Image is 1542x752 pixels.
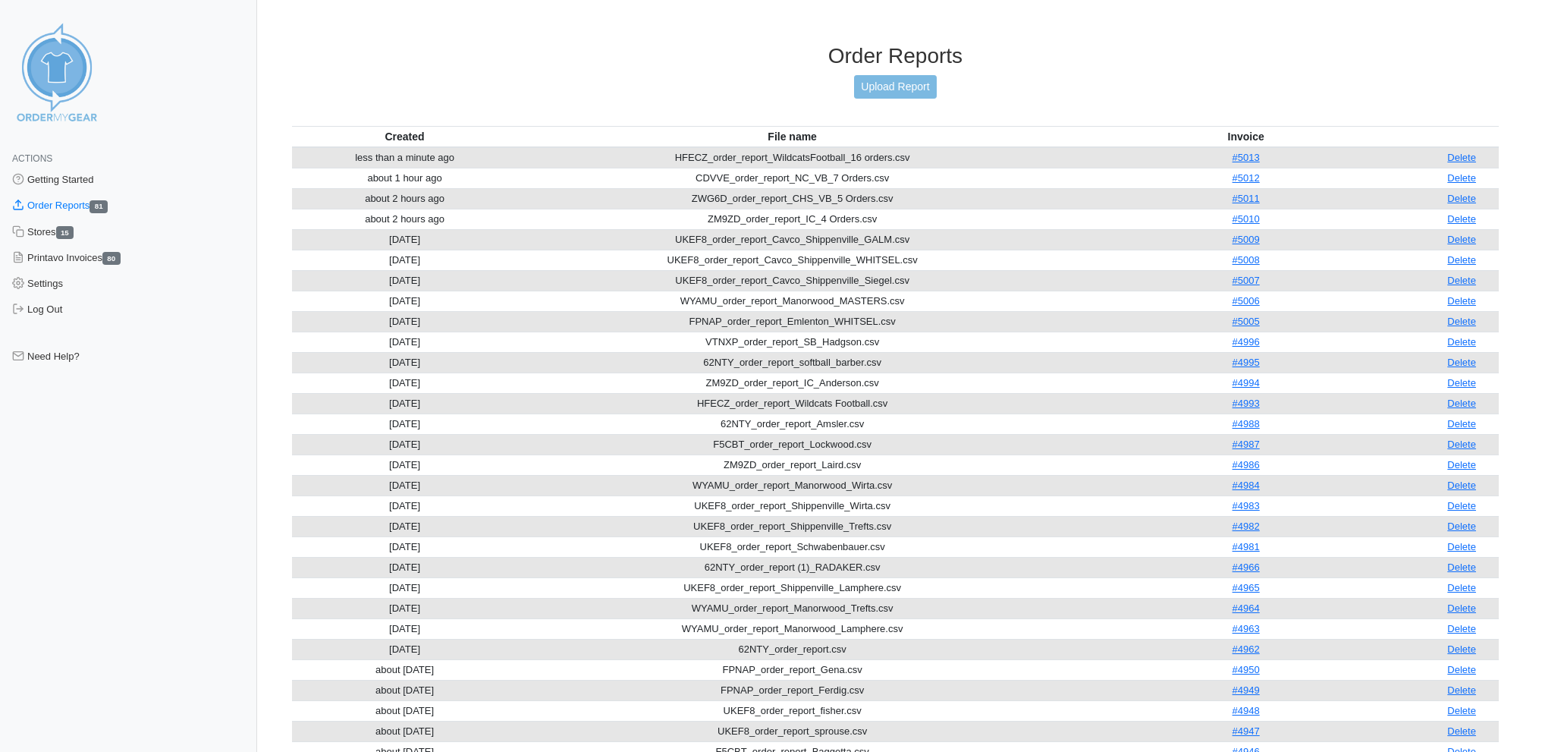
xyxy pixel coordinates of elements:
a: Delete [1447,234,1476,245]
a: #4984 [1233,480,1260,491]
a: #5007 [1233,275,1260,286]
a: Delete [1447,562,1476,573]
td: about 1 hour ago [292,168,517,188]
a: #5008 [1233,254,1260,266]
th: File name [517,126,1067,147]
a: Delete [1447,541,1476,552]
td: [DATE] [292,536,517,557]
a: #4962 [1233,643,1260,655]
h3: Order Reports [292,43,1499,69]
a: #4982 [1233,521,1260,532]
td: VTNXP_order_report_SB_Hadgson.csv [517,332,1067,352]
a: Delete [1447,295,1476,307]
span: 81 [90,200,108,213]
a: #5006 [1233,295,1260,307]
td: about 2 hours ago [292,188,517,209]
a: #4987 [1233,439,1260,450]
a: Delete [1447,521,1476,532]
a: Delete [1447,418,1476,429]
a: Delete [1447,316,1476,327]
a: Delete [1447,705,1476,716]
a: #4988 [1233,418,1260,429]
a: Delete [1447,275,1476,286]
a: Delete [1447,193,1476,204]
a: #4965 [1233,582,1260,593]
td: UKEF8_order_report_Shippenville_Wirta.csv [517,496,1067,516]
td: FPNAP_order_report_Emlenton_WHITSEL.csv [517,311,1067,332]
a: Delete [1447,480,1476,491]
a: Delete [1447,172,1476,184]
td: UKEF8_order_report_fisher.csv [517,700,1067,721]
td: UKEF8_order_report_Schwabenbauer.csv [517,536,1067,557]
td: [DATE] [292,291,517,311]
span: 15 [56,226,74,239]
th: Created [292,126,517,147]
td: [DATE] [292,577,517,598]
a: Delete [1447,377,1476,389]
td: WYAMU_order_report_Manorwood_Lamphere.csv [517,618,1067,639]
td: F5CBT_order_report_Lockwood.csv [517,434,1067,455]
td: [DATE] [292,434,517,455]
td: less than a minute ago [292,147,517,168]
td: ZM9ZD_order_report_IC_Anderson.csv [517,373,1067,393]
td: [DATE] [292,475,517,496]
a: Delete [1447,725,1476,737]
td: [DATE] [292,455,517,475]
td: WYAMU_order_report_Manorwood_Trefts.csv [517,598,1067,618]
td: [DATE] [292,250,517,270]
a: #5009 [1233,234,1260,245]
td: 62NTY_order_report.csv [517,639,1067,659]
td: [DATE] [292,496,517,516]
td: [DATE] [292,516,517,536]
td: HFECZ_order_report_Wildcats Football.csv [517,393,1067,414]
a: #4996 [1233,336,1260,348]
a: #5005 [1233,316,1260,327]
a: Delete [1447,643,1476,655]
td: UKEF8_order_report_Cavco_Shippenville_WHITSEL.csv [517,250,1067,270]
td: about 2 hours ago [292,209,517,229]
td: 62NTY_order_report_Amsler.csv [517,414,1067,434]
a: #4986 [1233,459,1260,470]
a: #4950 [1233,664,1260,675]
td: [DATE] [292,414,517,434]
td: UKEF8_order_report_Shippenville_Trefts.csv [517,516,1067,536]
a: Delete [1447,664,1476,675]
a: Delete [1447,500,1476,511]
a: #4966 [1233,562,1260,573]
td: [DATE] [292,557,517,577]
td: [DATE] [292,598,517,618]
td: [DATE] [292,639,517,659]
a: #5012 [1233,172,1260,184]
td: about [DATE] [292,721,517,741]
td: [DATE] [292,618,517,639]
td: about [DATE] [292,700,517,721]
td: [DATE] [292,393,517,414]
a: #4993 [1233,398,1260,409]
a: Delete [1447,152,1476,163]
span: 80 [102,252,121,265]
td: UKEF8_order_report_Cavco_Shippenville_Siegel.csv [517,270,1067,291]
a: Delete [1447,439,1476,450]
a: Delete [1447,623,1476,634]
a: #4947 [1233,725,1260,737]
span: Actions [12,153,52,164]
a: #4994 [1233,377,1260,389]
a: #4983 [1233,500,1260,511]
a: Delete [1447,684,1476,696]
td: FPNAP_order_report_Ferdig.csv [517,680,1067,700]
td: 62NTY_order_report (1)_RADAKER.csv [517,557,1067,577]
td: HFECZ_order_report_WildcatsFootball_16 orders.csv [517,147,1067,168]
td: UKEF8_order_report_Shippenville_Lamphere.csv [517,577,1067,598]
a: #5013 [1233,152,1260,163]
td: ZWG6D_order_report_CHS_VB_5 Orders.csv [517,188,1067,209]
a: Delete [1447,336,1476,348]
td: CDVVE_order_report_NC_VB_7 Orders.csv [517,168,1067,188]
td: [DATE] [292,332,517,352]
td: WYAMU_order_report_Manorwood_Wirta.csv [517,475,1067,496]
a: Delete [1447,459,1476,470]
td: [DATE] [292,229,517,250]
a: #4964 [1233,603,1260,614]
a: #4948 [1233,705,1260,716]
td: ZM9ZD_order_report_IC_4 Orders.csv [517,209,1067,229]
td: UKEF8_order_report_Cavco_Shippenville_GALM.csv [517,229,1067,250]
